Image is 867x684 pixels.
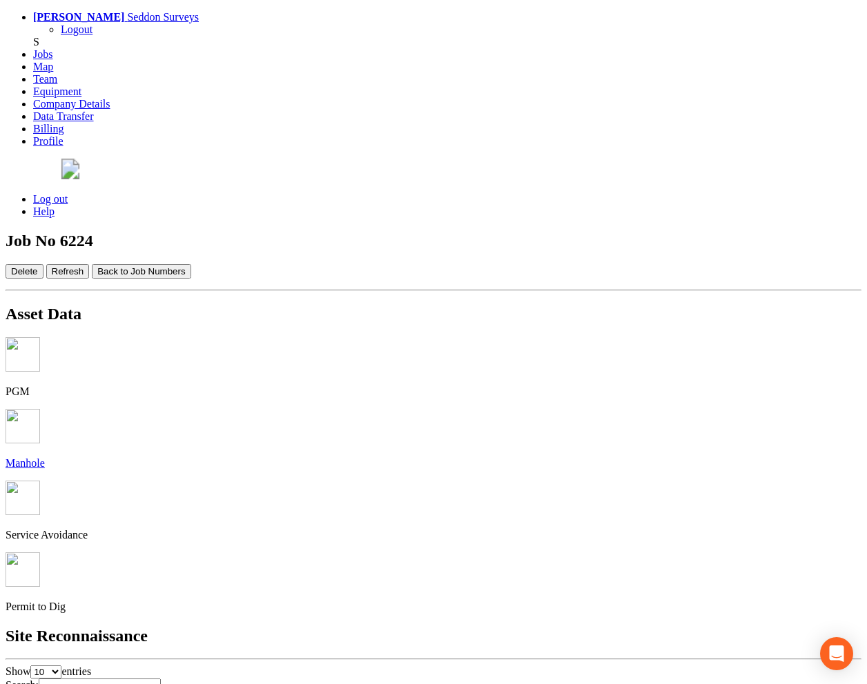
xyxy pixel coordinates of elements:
p: PGM [6,385,861,398]
a: Profile [33,135,64,147]
a: Team [33,73,57,85]
a: Logout [61,23,92,35]
a: Map [33,61,53,72]
button: Delete [6,264,43,279]
label: Show entries [6,665,91,677]
a: Manhole [6,434,861,470]
img: job_detail_service_avoidance.png [6,481,40,515]
a: Help [33,205,55,217]
a: Company Details [33,98,110,110]
div: S [33,36,861,48]
p: Manhole [6,457,861,470]
span: Seddon Surveys [127,11,199,23]
a: Data Transfer [33,110,94,122]
a: [PERSON_NAME] Seddon Surveys [33,11,199,23]
img: job_detail_permit_to_dig.png [6,552,40,587]
a: Log out [33,193,68,205]
p: Service Avoidance [6,529,861,541]
select: Showentries [30,665,61,678]
a: Billing [33,123,64,134]
h2: Job No 6224 [6,232,861,250]
button: Back to Job Numbers [92,264,191,279]
a: Equipment [33,85,81,97]
p: Permit to Dig [6,601,861,613]
div: Open Intercom Messenger [820,637,853,670]
img: job_detail_manhole.png [6,409,40,443]
a: Jobs [33,48,52,60]
img: job_detail_pgm.png [6,337,40,372]
h2: Site Reconnaissance [6,627,861,645]
strong: [PERSON_NAME] [33,11,124,23]
button: Refresh [46,264,90,279]
h2: Asset Data [6,305,861,323]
